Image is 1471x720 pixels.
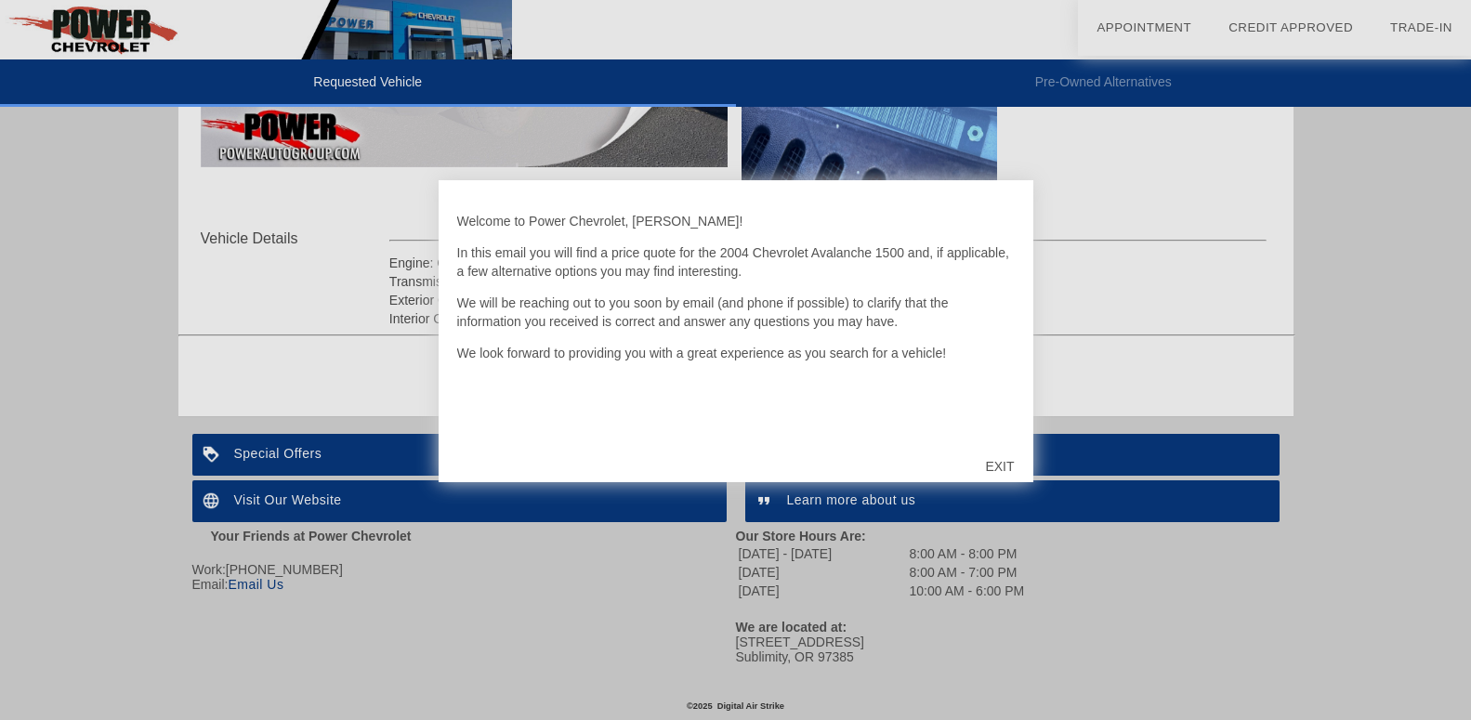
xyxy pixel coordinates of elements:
[1390,20,1452,34] a: Trade-In
[1228,20,1353,34] a: Credit Approved
[1097,20,1191,34] a: Appointment
[966,439,1032,494] div: EXIT
[457,294,1015,331] p: We will be reaching out to you soon by email (and phone if possible) to clarify that the informat...
[457,212,1015,230] p: Welcome to Power Chevrolet, [PERSON_NAME]!
[457,344,1015,362] p: We look forward to providing you with a great experience as you search for a vehicle!
[457,243,1015,281] p: In this email you will find a price quote for the 2004 Chevrolet Avalanche 1500 and, if applicabl...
